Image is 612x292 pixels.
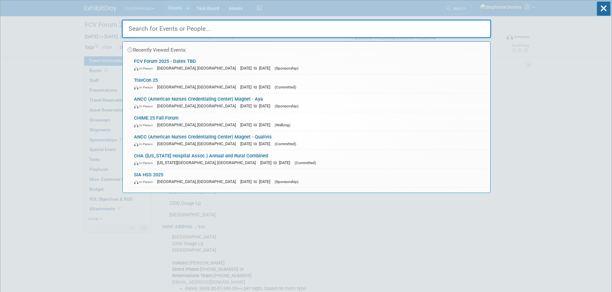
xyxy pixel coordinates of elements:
[134,104,156,108] span: In-Person
[157,141,239,146] span: [GEOGRAPHIC_DATA], [GEOGRAPHIC_DATA]
[134,85,156,89] span: In-Person
[295,161,316,165] span: (Committed)
[131,150,487,169] a: CHA ([US_STATE] Hospital Assoc.) Annual and Rural Combined In-Person [US_STATE][GEOGRAPHIC_DATA],...
[134,142,156,146] span: In-Person
[131,93,487,112] a: ANCC (American Nurses Credentialing Center) Magnet - Aya In-Person [GEOGRAPHIC_DATA], [GEOGRAPHIC...
[275,85,296,89] span: (Committed)
[131,55,487,74] a: FCV Forum 2025 - Dates TBD In-Person [GEOGRAPHIC_DATA], [GEOGRAPHIC_DATA] [DATE] to [DATE] (Spons...
[240,104,273,108] span: [DATE] to [DATE]
[157,104,239,108] span: [GEOGRAPHIC_DATA], [GEOGRAPHIC_DATA]
[131,112,487,131] a: CHIME 25 Fall Forum In-Person [GEOGRAPHIC_DATA], [GEOGRAPHIC_DATA] [DATE] to [DATE] (Walking)
[240,179,273,184] span: [DATE] to [DATE]
[134,161,156,165] span: In-Person
[131,131,487,150] a: ANCC (American Nurses Credentialing Center) Magnet - Qualivis In-Person [GEOGRAPHIC_DATA], [GEOGR...
[122,20,491,38] input: Search for Events or People...
[157,179,239,184] span: [GEOGRAPHIC_DATA], [GEOGRAPHIC_DATA]
[157,66,239,71] span: [GEOGRAPHIC_DATA], [GEOGRAPHIC_DATA]
[275,142,296,146] span: (Committed)
[131,74,487,93] a: TravCon 25 In-Person [GEOGRAPHIC_DATA], [GEOGRAPHIC_DATA] [DATE] to [DATE] (Committed)
[131,169,487,188] a: SIA HSS 2025 In-Person [GEOGRAPHIC_DATA], [GEOGRAPHIC_DATA] [DATE] to [DATE] (Sponsorship)
[240,122,273,127] span: [DATE] to [DATE]
[126,42,487,55] div: Recently Viewed Events:
[275,179,298,184] span: (Sponsorship)
[240,85,273,89] span: [DATE] to [DATE]
[275,123,290,127] span: (Walking)
[134,123,156,127] span: In-Person
[134,66,156,71] span: In-Person
[275,66,298,71] span: (Sponsorship)
[275,104,298,108] span: (Sponsorship)
[134,180,156,184] span: In-Person
[240,141,273,146] span: [DATE] to [DATE]
[157,85,239,89] span: [GEOGRAPHIC_DATA], [GEOGRAPHIC_DATA]
[157,160,259,165] span: [US_STATE][GEOGRAPHIC_DATA], [GEOGRAPHIC_DATA]
[240,66,273,71] span: [DATE] to [DATE]
[260,160,293,165] span: [DATE] to [DATE]
[157,122,239,127] span: [GEOGRAPHIC_DATA], [GEOGRAPHIC_DATA]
